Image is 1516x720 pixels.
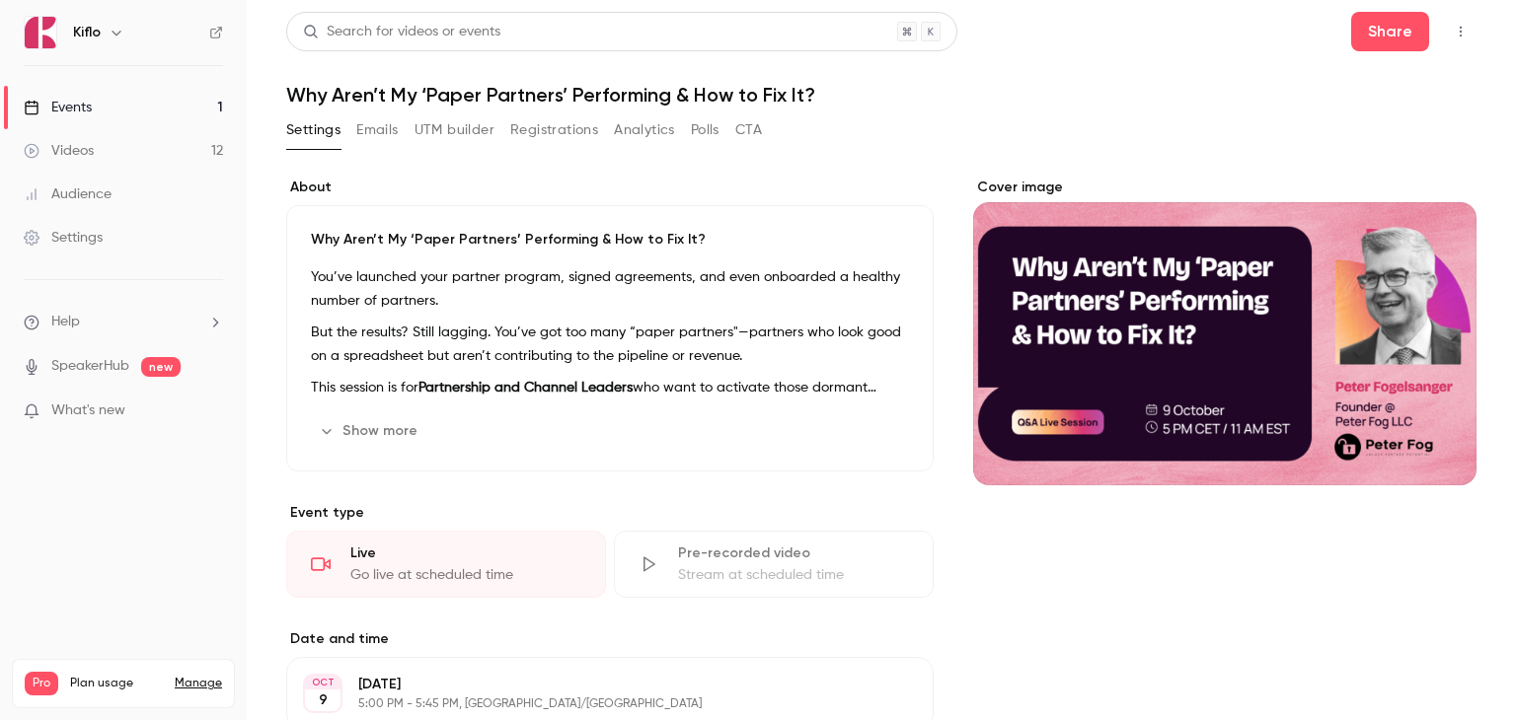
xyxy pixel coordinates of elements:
[305,676,341,689] div: OCT
[73,23,101,42] h6: Kiflo
[1351,12,1429,51] button: Share
[286,531,606,598] div: LiveGo live at scheduled time
[311,230,909,250] p: Why Aren’t My ‘Paper Partners’ Performing & How to Fix It?
[24,141,94,161] div: Videos
[319,690,328,710] p: 9
[678,543,909,563] div: Pre-recorded video
[973,178,1477,197] label: Cover image
[24,184,112,204] div: Audience
[735,114,762,146] button: CTA
[24,228,103,248] div: Settings
[141,357,181,377] span: new
[691,114,720,146] button: Polls
[510,114,598,146] button: Registrations
[25,17,56,48] img: Kiflo
[51,312,80,332] span: Help
[286,629,934,649] label: Date and time
[311,415,429,447] button: Show more
[25,672,58,695] span: Pro
[286,83,1477,107] h1: Why Aren’t My ‘Paper Partners’ Performing & How to Fix It?
[70,676,163,691] span: Plan usage
[175,676,222,691] a: Manage
[614,531,934,598] div: Pre-recorded videoStream at scheduled time
[350,565,581,585] div: Go live at scheduled time
[286,503,934,523] p: Event type
[973,178,1477,485] section: Cover image
[614,114,675,146] button: Analytics
[311,321,909,368] p: But the results? Still lagging. You’ve got too many “paper partners"—partners who look good on a ...
[24,98,92,117] div: Events
[51,356,129,377] a: SpeakerHub
[415,114,494,146] button: UTM builder
[311,376,909,399] p: This session is for who want to activate those dormant partners, not by hiring more managers or t...
[356,114,398,146] button: Emails
[350,543,581,563] div: Live
[358,696,829,712] p: 5:00 PM - 5:45 PM, [GEOGRAPHIC_DATA]/[GEOGRAPHIC_DATA]
[286,178,934,197] label: About
[303,22,500,42] div: Search for videos or events
[286,114,341,146] button: Settings
[358,675,829,694] p: [DATE]
[311,265,909,313] p: You’ve launched your partner program, signed agreements, and even onboarded a healthy number of p...
[418,381,633,395] strong: Partnership and Channel Leaders
[678,565,909,585] div: Stream at scheduled time
[51,400,125,421] span: What's new
[24,312,223,332] li: help-dropdown-opener
[199,402,223,420] iframe: Noticeable Trigger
